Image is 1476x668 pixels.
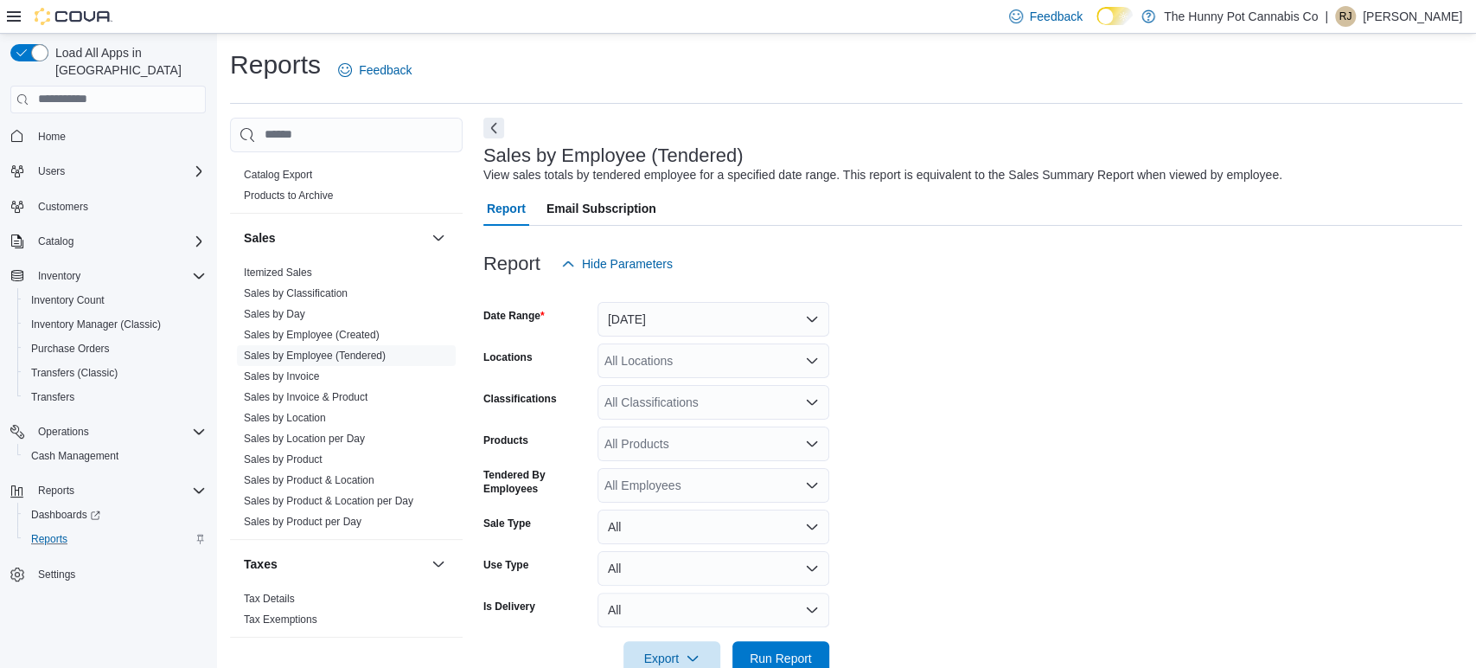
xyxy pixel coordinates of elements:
div: View sales totals by tendered employee for a specified date range. This report is equivalent to t... [483,166,1282,184]
span: Home [38,130,66,144]
a: Sales by Classification [244,287,348,299]
button: Customers [3,194,213,219]
span: Sales by Employee (Created) [244,328,380,342]
h3: Sales by Employee (Tendered) [483,145,744,166]
a: Products to Archive [244,189,333,202]
button: Catalog [3,229,213,254]
button: Reports [3,479,213,503]
span: Reports [31,532,67,546]
button: Next [483,118,504,138]
button: Catalog [31,231,80,252]
span: Sales by Invoice & Product [244,390,367,404]
button: Inventory [3,264,213,288]
div: Richelle Jarrett [1335,6,1356,27]
img: Cova [35,8,112,25]
p: [PERSON_NAME] [1363,6,1462,27]
div: Taxes [230,588,463,637]
button: Users [3,159,213,183]
span: Sales by Invoice [244,369,319,383]
a: Settings [31,564,82,585]
button: All [597,593,829,627]
a: Customers [31,196,95,217]
a: Inventory Count [24,290,112,311]
h3: Report [483,254,540,274]
span: Catalog Export [244,168,312,182]
a: Sales by Invoice & Product [244,391,367,403]
button: Open list of options [805,479,819,492]
span: Operations [38,425,89,439]
button: All [597,510,829,544]
span: Itemized Sales [244,266,312,279]
button: All [597,551,829,586]
span: Inventory Manager (Classic) [24,314,206,335]
button: Operations [31,421,96,442]
span: Cash Management [31,449,118,463]
a: Sales by Product per Day [244,516,361,528]
button: Open list of options [805,354,819,368]
label: Is Delivery [483,600,535,613]
button: Inventory [31,266,87,286]
label: Use Type [483,558,528,572]
button: Open list of options [805,437,819,451]
span: Sales by Classification [244,286,348,300]
span: Inventory Manager (Classic) [31,318,161,331]
span: Inventory Count [31,293,105,307]
p: | [1325,6,1328,27]
a: Dashboards [24,504,107,525]
span: Dashboards [24,504,206,525]
span: Sales by Location [244,411,326,425]
button: Inventory Manager (Classic) [17,312,213,337]
a: Dashboards [17,503,213,527]
a: Sales by Location [244,412,326,424]
span: Sales by Day [244,307,305,321]
div: Products [230,164,463,213]
span: Tax Exemptions [244,613,317,626]
span: Reports [24,529,206,549]
button: [DATE] [597,302,829,337]
button: Operations [3,420,213,444]
span: Feedback [1030,8,1083,25]
span: Transfers (Classic) [31,366,118,380]
button: Cash Management [17,444,213,468]
h1: Reports [230,48,321,82]
span: Hide Parameters [582,255,673,273]
span: Transfers [24,387,206,408]
span: Sales by Product [244,453,323,466]
span: Sales by Location per Day [244,432,365,446]
button: Settings [3,562,213,587]
span: Inventory [38,269,80,283]
a: Reports [24,529,74,549]
a: Transfers [24,387,81,408]
span: Reports [31,480,206,501]
span: Report [487,191,526,226]
button: Purchase Orders [17,337,213,361]
label: Classifications [483,392,557,406]
span: Customers [31,196,206,217]
button: Home [3,124,213,149]
span: Inventory [31,266,206,286]
span: Users [38,164,65,178]
span: Tax Details [244,592,295,606]
a: Sales by Employee (Tendered) [244,350,386,362]
a: Purchase Orders [24,338,117,359]
span: Catalog [38,234,73,248]
span: Inventory Count [24,290,206,311]
span: Operations [31,421,206,442]
span: Users [31,161,206,182]
span: Purchase Orders [31,342,110,356]
div: Sales [230,262,463,539]
button: Reports [31,480,81,501]
button: Sales [428,228,449,248]
button: Users [31,161,72,182]
a: Itemized Sales [244,267,312,279]
a: Transfers (Classic) [24,363,125,383]
span: Dark Mode [1096,25,1097,26]
label: Date Range [483,309,545,323]
button: Taxes [244,556,425,573]
span: Dashboards [31,508,100,522]
label: Products [483,434,528,447]
span: Cash Management [24,446,206,466]
span: Sales by Product & Location per Day [244,494,413,508]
